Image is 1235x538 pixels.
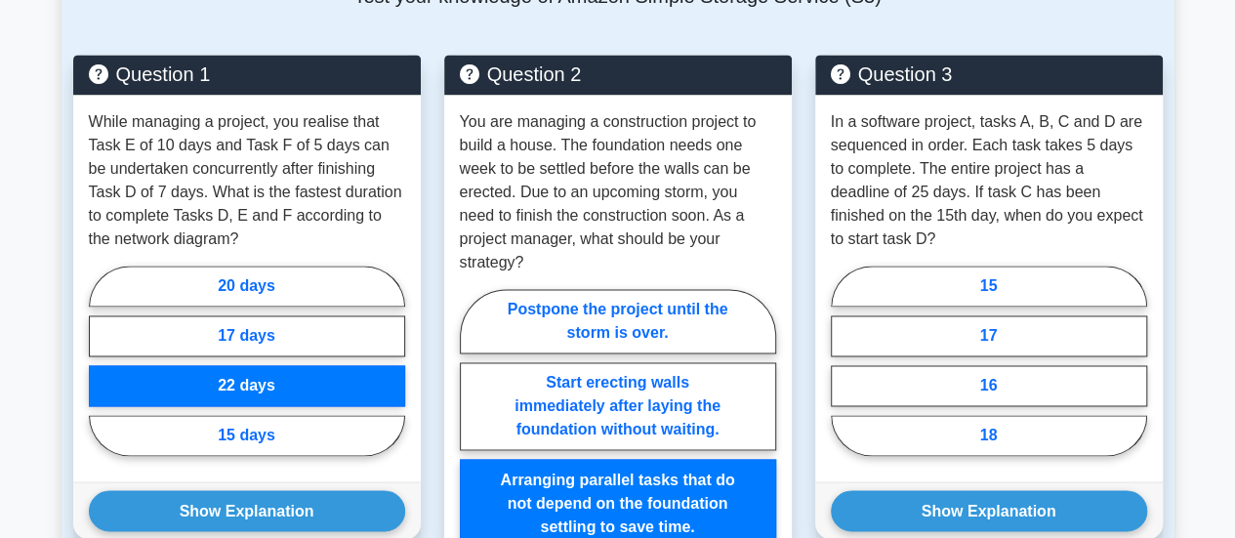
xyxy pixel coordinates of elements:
[831,110,1147,251] p: In a software project, tasks A, B, C and D are sequenced in order. Each task takes 5 days to comp...
[831,315,1147,356] label: 17
[460,62,776,86] h5: Question 2
[460,289,776,353] label: Postpone the project until the storm is over.
[460,362,776,450] label: Start erecting walls immediately after laying the foundation without waiting.
[831,62,1147,86] h5: Question 3
[831,365,1147,406] label: 16
[89,490,405,531] button: Show Explanation
[831,415,1147,456] label: 18
[831,266,1147,307] label: 15
[89,266,405,307] label: 20 days
[89,110,405,251] p: While managing a project, you realise that Task E of 10 days and Task F of 5 days can be undertak...
[460,110,776,274] p: You are managing a construction project to build a house. The foundation needs one week to be set...
[89,315,405,356] label: 17 days
[89,62,405,86] h5: Question 1
[831,490,1147,531] button: Show Explanation
[89,415,405,456] label: 15 days
[89,365,405,406] label: 22 days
